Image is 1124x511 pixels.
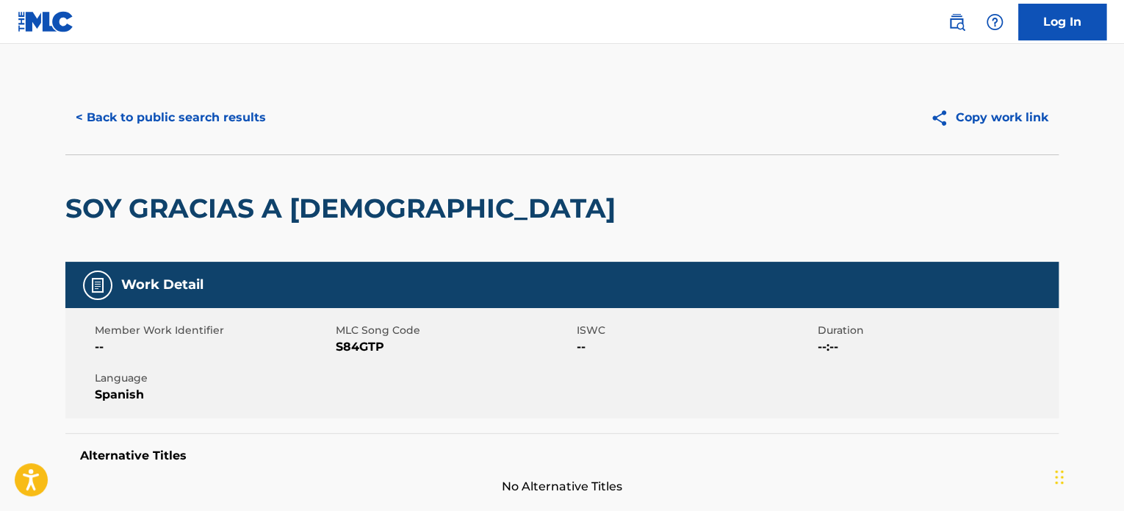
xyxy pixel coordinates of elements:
[95,371,332,386] span: Language
[95,323,332,338] span: Member Work Identifier
[95,338,332,356] span: --
[1055,455,1064,499] div: Drag
[920,99,1059,136] button: Copy work link
[986,13,1004,31] img: help
[80,449,1044,463] h5: Alternative Titles
[818,323,1055,338] span: Duration
[577,338,814,356] span: --
[18,11,74,32] img: MLC Logo
[65,99,276,136] button: < Back to public search results
[577,323,814,338] span: ISWC
[1051,440,1124,511] iframe: Chat Widget
[818,338,1055,356] span: --:--
[336,323,573,338] span: MLC Song Code
[89,276,107,294] img: Work Detail
[65,478,1059,496] span: No Alternative Titles
[980,7,1009,37] div: Help
[121,276,203,293] h5: Work Detail
[1018,4,1106,40] a: Log In
[336,338,573,356] span: S84GTP
[948,13,965,31] img: search
[95,386,332,404] span: Spanish
[930,109,956,127] img: Copy work link
[65,192,623,225] h2: SOY GRACIAS A [DEMOGRAPHIC_DATA]
[942,7,971,37] a: Public Search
